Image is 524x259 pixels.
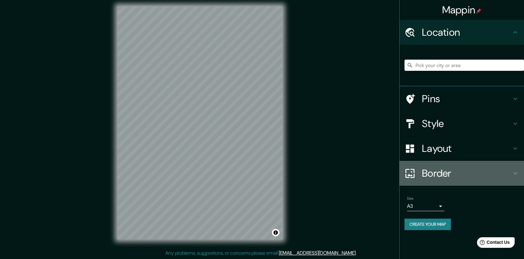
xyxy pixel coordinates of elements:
div: Border [400,161,524,186]
div: Layout [400,136,524,161]
h4: Layout [422,142,512,155]
input: Pick your city or area [405,60,524,71]
h4: Style [422,117,512,130]
div: . [357,249,358,257]
a: [EMAIL_ADDRESS][DOMAIN_NAME] [279,250,356,256]
div: Location [400,20,524,45]
p: Any problems, suggestions, or concerns please email . [165,249,357,257]
iframe: Help widget launcher [469,235,517,252]
div: A3 [407,201,444,211]
h4: Pins [422,93,512,105]
h4: Mappin [442,4,482,16]
label: Size [407,196,414,201]
img: pin-icon.png [476,8,481,13]
button: Create your map [405,219,451,230]
canvas: Map [117,6,283,239]
button: Toggle attribution [272,229,279,236]
h4: Location [422,26,512,39]
div: Style [400,111,524,136]
div: . [358,249,359,257]
div: Pins [400,86,524,111]
h4: Border [422,167,512,179]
